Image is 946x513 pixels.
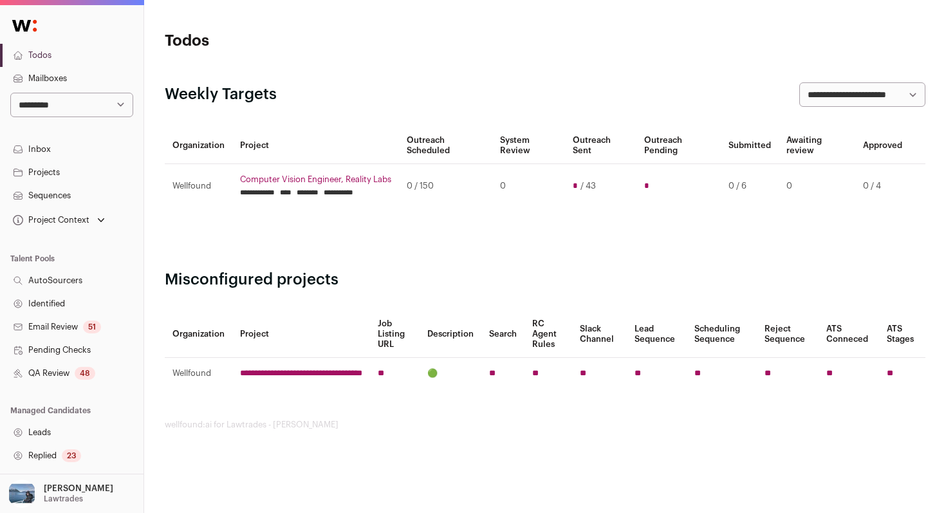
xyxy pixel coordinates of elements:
td: Wellfound [165,358,232,389]
th: Project [232,127,399,164]
th: Outreach Scheduled [399,127,492,164]
th: ATS Stages [879,311,925,358]
th: Awaiting review [779,127,855,164]
img: Wellfound [5,13,44,39]
th: Search [481,311,524,358]
button: Open dropdown [5,480,116,508]
div: 23 [62,449,81,462]
th: Slack Channel [572,311,626,358]
div: 51 [83,321,101,333]
th: Project [232,311,370,358]
p: [PERSON_NAME] [44,483,113,494]
th: Reject Sequence [757,311,819,358]
td: 0 [779,164,855,209]
th: Outreach Pending [636,127,721,164]
th: System Review [492,127,566,164]
h2: Weekly Targets [165,84,277,105]
th: Organization [165,127,232,164]
th: Submitted [721,127,779,164]
th: ATS Conneced [819,311,880,358]
td: Wellfound [165,164,232,209]
p: Lawtrades [44,494,83,504]
th: Approved [855,127,910,164]
th: RC Agent Rules [524,311,572,358]
td: 0 / 4 [855,164,910,209]
td: 0 / 6 [721,164,779,209]
th: Scheduling Sequence [687,311,757,358]
button: Open dropdown [10,211,107,229]
img: 17109629-medium_jpg [8,480,36,508]
span: / 43 [580,181,596,191]
th: Description [420,311,481,358]
h2: Misconfigured projects [165,270,925,290]
td: 0 / 150 [399,164,492,209]
th: Job Listing URL [370,311,420,358]
div: 48 [75,367,95,380]
h1: Todos [165,31,418,51]
th: Outreach Sent [565,127,636,164]
th: Lead Sequence [627,311,687,358]
td: 0 [492,164,566,209]
th: Organization [165,311,232,358]
footer: wellfound:ai for Lawtrades - [PERSON_NAME] [165,420,925,430]
a: Computer Vision Engineer, Reality Labs [240,174,391,185]
td: 🟢 [420,358,481,389]
div: Project Context [10,215,89,225]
